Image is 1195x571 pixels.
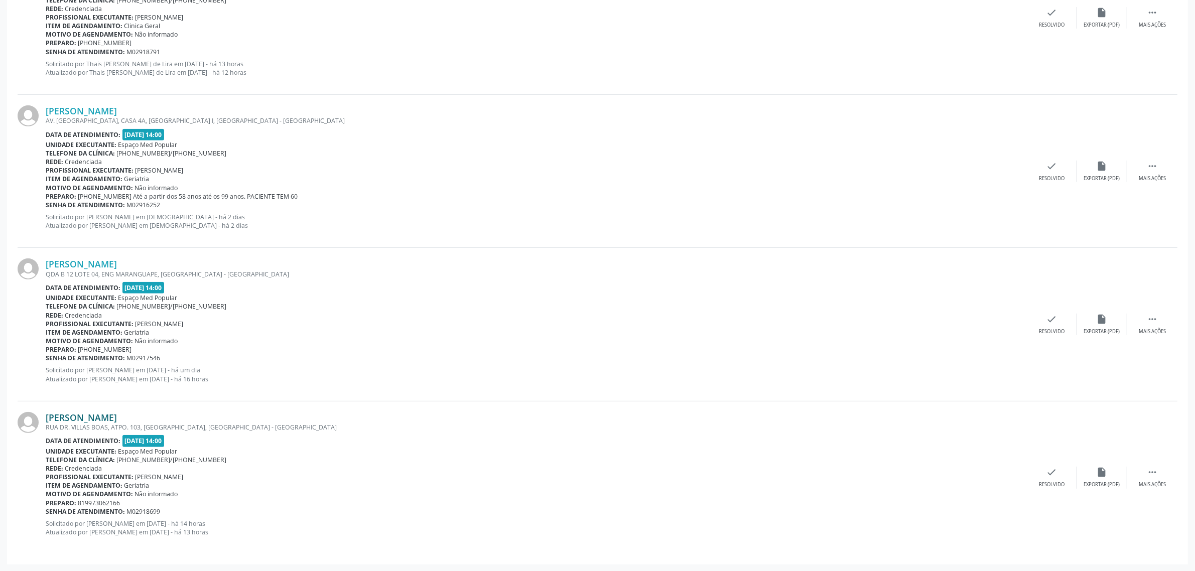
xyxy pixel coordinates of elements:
img: img [18,258,39,279]
b: Profissional executante: [46,473,134,481]
b: Senha de atendimento: [46,507,125,516]
div: Resolvido [1039,175,1065,182]
span: M02918791 [127,48,161,56]
div: Mais ações [1139,481,1166,488]
span: M02918699 [127,507,161,516]
b: Telefone da clínica: [46,302,115,311]
div: Exportar (PDF) [1084,481,1120,488]
i: insert_drive_file [1097,314,1108,325]
b: Motivo de agendamento: [46,30,133,39]
span: [PHONE_NUMBER]/[PHONE_NUMBER] [117,302,227,311]
span: [DATE] 14:00 [122,435,165,447]
p: Solicitado por [PERSON_NAME] em [DATE] - há 14 horas Atualizado por [PERSON_NAME] em [DATE] - há ... [46,519,1027,536]
div: AV. [GEOGRAPHIC_DATA], CASA 4A, [GEOGRAPHIC_DATA] I, [GEOGRAPHIC_DATA] - [GEOGRAPHIC_DATA] [46,116,1027,125]
b: Telefone da clínica: [46,456,115,464]
b: Preparo: [46,39,76,47]
b: Rede: [46,158,63,166]
p: Solicitado por [PERSON_NAME] em [DEMOGRAPHIC_DATA] - há 2 dias Atualizado por [PERSON_NAME] em [D... [46,213,1027,230]
a: [PERSON_NAME] [46,105,117,116]
a: [PERSON_NAME] [46,412,117,423]
b: Data de atendimento: [46,130,120,139]
span: Espaço Med Popular [118,294,178,302]
span: M02916252 [127,201,161,209]
img: img [18,105,39,126]
b: Senha de atendimento: [46,354,125,362]
b: Preparo: [46,345,76,354]
div: Exportar (PDF) [1084,22,1120,29]
b: Item de agendamento: [46,328,122,337]
i: check [1046,467,1057,478]
b: Item de agendamento: [46,22,122,30]
span: Clinica Geral [124,22,161,30]
span: [DATE] 14:00 [122,129,165,140]
b: Rede: [46,5,63,13]
b: Preparo: [46,499,76,507]
div: QDA B 12 LOTE 04, ENG MARANGUAPE, [GEOGRAPHIC_DATA] - [GEOGRAPHIC_DATA] [46,270,1027,278]
span: [PHONE_NUMBER] [78,39,132,47]
i: insert_drive_file [1097,7,1108,18]
i: check [1046,314,1057,325]
a: [PERSON_NAME] [46,258,117,269]
div: Resolvido [1039,328,1065,335]
i: insert_drive_file [1097,161,1108,172]
span: Não informado [135,184,178,192]
b: Profissional executante: [46,320,134,328]
span: [PERSON_NAME] [136,320,184,328]
b: Profissional executante: [46,166,134,175]
b: Profissional executante: [46,13,134,22]
span: Não informado [135,490,178,498]
span: [PHONE_NUMBER] Até a partir dos 58 anos até os 99 anos. PACIENTE TEM 60 [78,192,298,201]
i:  [1147,314,1158,325]
span: 819973062166 [78,499,120,507]
p: Solicitado por [PERSON_NAME] em [DATE] - há um dia Atualizado por [PERSON_NAME] em [DATE] - há 16... [46,366,1027,383]
div: Exportar (PDF) [1084,175,1120,182]
span: Não informado [135,337,178,345]
b: Data de atendimento: [46,283,120,292]
span: Geriatria [124,481,150,490]
b: Unidade executante: [46,294,116,302]
b: Motivo de agendamento: [46,337,133,345]
b: Unidade executante: [46,140,116,149]
b: Preparo: [46,192,76,201]
span: Espaço Med Popular [118,140,178,149]
span: M02917546 [127,354,161,362]
b: Rede: [46,464,63,473]
p: Solicitado por Thais [PERSON_NAME] de Lira em [DATE] - há 13 horas Atualizado por Thais [PERSON_N... [46,60,1027,77]
span: Credenciada [65,5,102,13]
span: Credenciada [65,158,102,166]
span: [PHONE_NUMBER] [78,345,132,354]
i:  [1147,467,1158,478]
b: Motivo de agendamento: [46,490,133,498]
span: [PERSON_NAME] [136,473,184,481]
b: Item de agendamento: [46,175,122,183]
div: Mais ações [1139,22,1166,29]
span: Geriatria [124,175,150,183]
b: Unidade executante: [46,447,116,456]
span: Não informado [135,30,178,39]
span: Geriatria [124,328,150,337]
div: Resolvido [1039,22,1065,29]
b: Item de agendamento: [46,481,122,490]
b: Senha de atendimento: [46,201,125,209]
span: Credenciada [65,464,102,473]
b: Motivo de agendamento: [46,184,133,192]
span: [PHONE_NUMBER]/[PHONE_NUMBER] [117,149,227,158]
div: Mais ações [1139,175,1166,182]
i:  [1147,161,1158,172]
b: Senha de atendimento: [46,48,125,56]
div: Mais ações [1139,328,1166,335]
b: Rede: [46,311,63,320]
i: insert_drive_file [1097,467,1108,478]
div: Resolvido [1039,481,1065,488]
i: check [1046,161,1057,172]
b: Data de atendimento: [46,437,120,445]
span: [PERSON_NAME] [136,13,184,22]
span: Credenciada [65,311,102,320]
i: check [1046,7,1057,18]
img: img [18,412,39,433]
span: [PHONE_NUMBER]/[PHONE_NUMBER] [117,456,227,464]
span: Espaço Med Popular [118,447,178,456]
span: [DATE] 14:00 [122,282,165,294]
span: [PERSON_NAME] [136,166,184,175]
b: Telefone da clínica: [46,149,115,158]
